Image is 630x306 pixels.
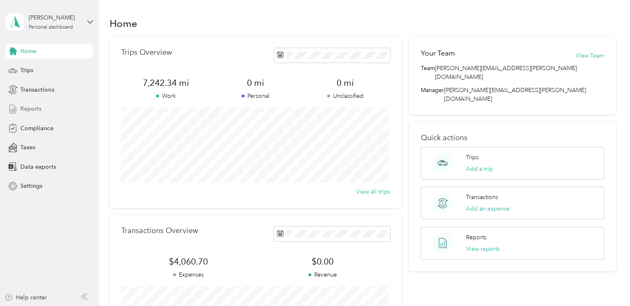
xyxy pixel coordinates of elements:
[29,13,81,22] div: [PERSON_NAME]
[20,66,33,75] span: Trips
[121,92,210,100] p: Work
[121,270,255,279] p: Expenses
[466,193,498,202] p: Transactions
[5,293,47,302] button: Help center
[300,77,390,89] span: 0 mi
[211,92,300,100] p: Personal
[20,124,53,133] span: Compliance
[20,47,37,56] span: Home
[420,64,435,81] span: Team
[121,48,171,57] p: Trips Overview
[420,48,454,58] h2: Your Team
[356,187,390,196] button: View all trips
[211,77,300,89] span: 0 mi
[121,77,210,89] span: 7,242.34 mi
[20,143,35,152] span: Taxes
[256,256,390,267] span: $0.00
[466,233,486,242] p: Reports
[466,245,500,253] button: View reports
[20,182,42,190] span: Settings
[121,256,255,267] span: $4,060.70
[109,19,137,28] h1: Home
[466,165,493,173] button: Add a trip
[466,204,510,213] button: Add an expense
[435,64,604,81] span: [PERSON_NAME][EMAIL_ADDRESS][PERSON_NAME][DOMAIN_NAME]
[420,86,444,103] span: Manager
[20,85,54,94] span: Transactions
[121,226,198,235] p: Transactions Overview
[29,25,73,30] div: Personal dashboard
[466,153,479,162] p: Trips
[300,92,390,100] p: Unclassified
[256,270,390,279] p: Revenue
[576,51,604,60] button: View Team
[444,87,586,102] span: [PERSON_NAME][EMAIL_ADDRESS][PERSON_NAME][DOMAIN_NAME]
[20,163,56,171] span: Data exports
[420,134,604,142] p: Quick actions
[584,260,630,306] iframe: Everlance-gr Chat Button Frame
[20,104,42,113] span: Reports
